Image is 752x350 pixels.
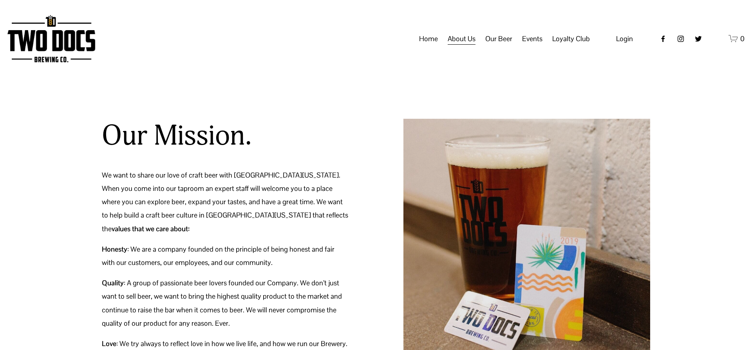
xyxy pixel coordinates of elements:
[728,34,745,44] a: 0 items in cart
[102,243,349,269] p: : We are a company founded on the principle of being honest and fair with our customers, our empl...
[485,32,512,45] span: Our Beer
[419,31,438,46] a: Home
[448,31,475,46] a: folder dropdown
[112,224,190,233] strong: values that we care about:
[616,34,633,43] span: Login
[102,339,116,348] strong: Love
[522,32,542,45] span: Events
[740,34,745,43] span: 0
[677,35,685,43] a: instagram-unauth
[102,278,124,287] strong: Quality
[552,32,590,45] span: Loyalty Club
[7,15,95,62] img: Two Docs Brewing Co.
[522,31,542,46] a: folder dropdown
[659,35,667,43] a: Facebook
[102,169,349,236] p: We want to share our love of craft beer with [GEOGRAPHIC_DATA][US_STATE]. When you come into our ...
[694,35,702,43] a: twitter-unauth
[616,32,633,45] a: Login
[448,32,475,45] span: About Us
[102,245,127,254] strong: Honesty
[102,118,251,153] h2: Our Mission.
[102,276,349,330] p: : A group of passionate beer lovers founded our Company. We don’t just want to sell beer, we want...
[552,31,590,46] a: folder dropdown
[485,31,512,46] a: folder dropdown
